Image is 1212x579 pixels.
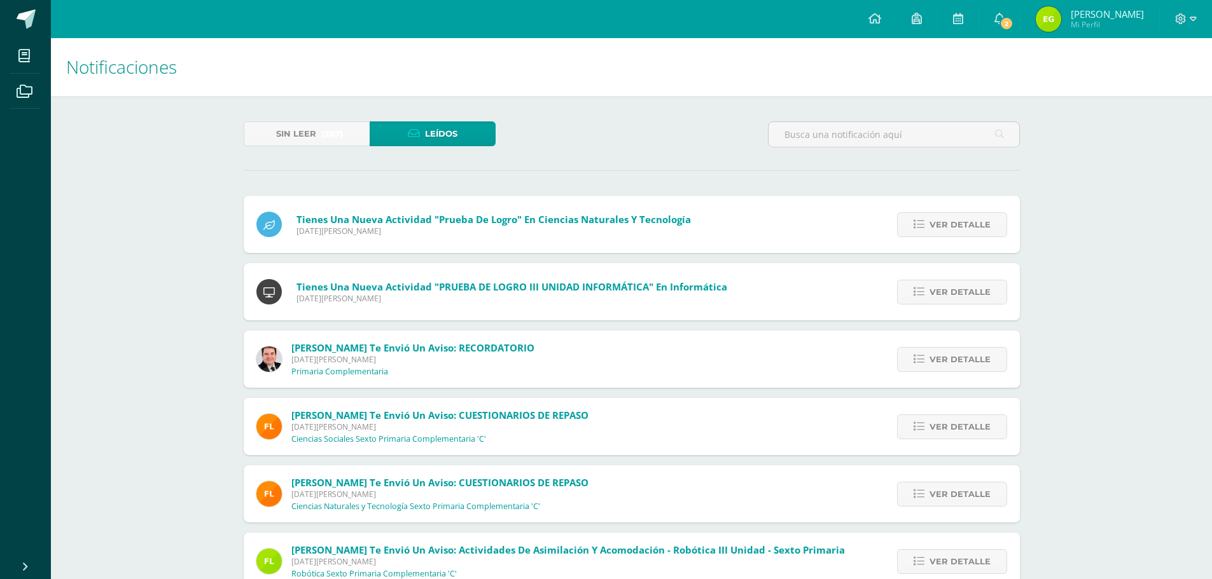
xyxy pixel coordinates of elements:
[291,543,845,556] span: [PERSON_NAME] te envió un aviso: Actividades de Asimilación y Acomodación - Robótica III Unidad -...
[1036,6,1061,32] img: ad9f36509aab1feb172c6644ea95a3f4.png
[1071,8,1144,20] span: [PERSON_NAME]
[296,213,691,226] span: Tienes una nueva actividad "Prueba de Logro" En Ciencias Naturales y Tecnología
[296,226,691,236] span: [DATE][PERSON_NAME]
[769,122,1019,147] input: Busca una notificación aquí
[930,415,991,439] span: Ver detalle
[291,341,534,354] span: [PERSON_NAME] te envió un aviso: RECORDATORIO
[256,481,282,507] img: 00e92e5268842a5da8ad8efe5964f981.png
[296,280,727,293] span: Tienes una nueva actividad "PRUEBA DE LOGRO III UNIDAD INFORMÁTICA" En Informática
[291,489,589,500] span: [DATE][PERSON_NAME]
[291,421,589,432] span: [DATE][PERSON_NAME]
[276,122,316,146] span: Sin leer
[256,548,282,574] img: d6c3c6168549c828b01e81933f68206c.png
[291,367,388,377] p: Primaria Complementaria
[930,280,991,304] span: Ver detalle
[930,482,991,506] span: Ver detalle
[296,293,727,304] span: [DATE][PERSON_NAME]
[425,122,457,146] span: Leídos
[321,122,343,146] span: (267)
[930,348,991,371] span: Ver detalle
[244,121,370,146] a: Sin leer(267)
[1000,17,1013,31] span: 2
[66,55,177,79] span: Notificaciones
[930,213,991,236] span: Ver detalle
[1071,19,1144,30] span: Mi Perfil
[256,346,282,372] img: 57933e79c0f622885edf5cfea874362b.png
[291,354,534,365] span: [DATE][PERSON_NAME]
[291,434,486,444] p: Ciencias Sociales Sexto Primaria Complementaria 'C'
[291,476,589,489] span: [PERSON_NAME] te envió un aviso: CUESTIONARIOS DE REPASO
[291,409,589,421] span: [PERSON_NAME] te envió un aviso: CUESTIONARIOS DE REPASO
[370,121,496,146] a: Leídos
[291,556,845,567] span: [DATE][PERSON_NAME]
[256,414,282,439] img: 00e92e5268842a5da8ad8efe5964f981.png
[291,501,540,512] p: Ciencias Naturales y Tecnología Sexto Primaria Complementaria 'C'
[291,569,457,579] p: Robótica Sexto Primaria Complementaria 'C'
[930,550,991,573] span: Ver detalle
